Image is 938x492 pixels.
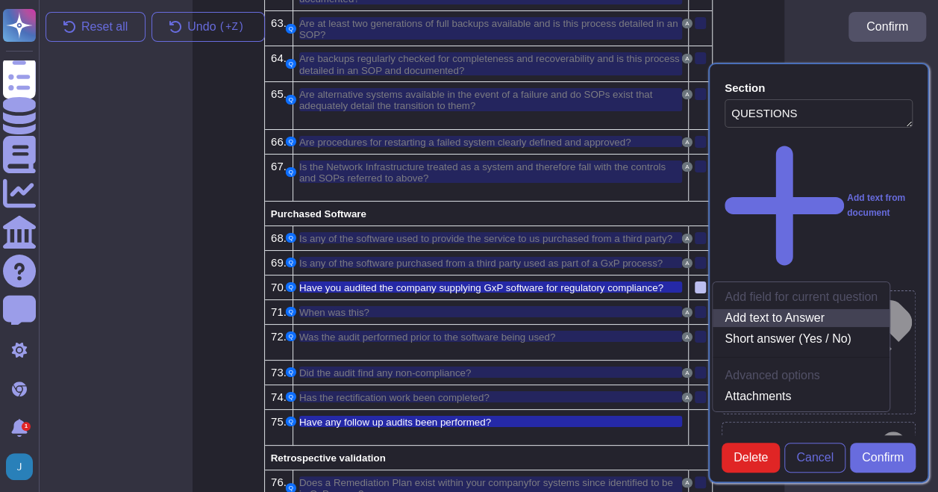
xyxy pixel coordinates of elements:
[713,309,889,327] a: Add text to Answer
[271,452,386,464] span: Retrospective validation
[286,137,296,146] button: Q
[299,161,666,184] span: Is the Network Infrastructure treated as a system and therefore fall with the controls and SOPs r...
[299,392,490,403] span: Has the rectification work been completed?
[271,160,287,172] span: 67.
[682,137,692,147] button: A
[850,443,916,473] button: Confirm
[6,453,33,480] img: user
[286,417,296,426] button: Q
[713,330,889,348] a: Short answer (Yes / No)
[22,422,31,431] div: 1
[286,59,296,69] button: Q
[299,307,369,318] span: When was this?
[682,332,692,342] button: A
[682,54,692,63] button: A
[286,367,296,377] button: Q
[271,281,287,293] span: 70.
[682,162,692,172] button: A
[271,52,287,64] span: 64.
[3,450,43,483] button: user
[271,135,287,148] span: 66.
[299,331,555,343] span: Was the audit performed prior to the software being used?
[81,21,128,33] span: Reset all
[151,12,265,42] button: Undo(+Z)
[299,89,652,111] span: Are alternative systems available in the event of a failure and do SOPs exist that adequately det...
[682,368,692,378] button: A
[271,231,287,244] span: 68.
[862,452,904,464] span: Confirm
[271,305,287,318] span: 71.
[682,393,692,402] button: A
[271,415,287,428] span: 75.
[299,367,471,379] span: Did the audit find any non-compliance?
[299,137,631,148] span: Are procedures for restarting a failed system clearly defined and approved?
[286,331,296,341] button: Q
[271,476,287,488] span: 76.
[734,452,768,464] span: Delete
[299,53,680,75] span: Are backups regularly checked for completeness and recoverability and is this process detailed in...
[286,282,296,292] button: Q
[725,82,765,93] div: Section
[271,87,287,100] span: 65.
[682,234,692,243] button: A
[286,167,296,177] button: Q
[216,22,248,32] kbd: ( +Z)
[271,330,287,343] span: 72.
[187,21,247,33] span: Undo
[271,208,366,219] span: Purchased Software
[299,258,663,269] span: Is any of the software purchased from a third party used as part of a GxP process?
[46,12,146,42] button: Reset all
[682,308,692,317] button: A
[682,258,692,268] button: A
[286,258,296,267] button: Q
[725,99,913,128] textarea: QUESTIONS
[682,90,692,99] button: A
[299,282,663,293] span: Have you audited the company supplying GxP software for regulatory compliance?
[299,417,491,428] span: Have any follow up audits been performed?
[271,390,287,403] span: 74.
[682,478,692,488] button: A
[848,12,926,42] button: Confirm
[784,443,845,473] button: Cancel
[796,452,834,464] span: Cancel
[271,256,287,269] span: 69.
[725,137,913,274] div: Add text from document
[271,366,287,379] span: 73.
[299,233,672,244] span: Is any of the software used to provide the service to us purchased from a third party?
[713,387,889,405] a: Attachments
[286,95,296,105] button: Q
[286,233,296,243] button: Q
[866,21,908,33] span: Confirm
[286,307,296,317] button: Q
[722,443,780,473] button: Delete
[299,477,528,488] span: Does a Remediation Plan exist within your company
[286,392,296,402] button: Q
